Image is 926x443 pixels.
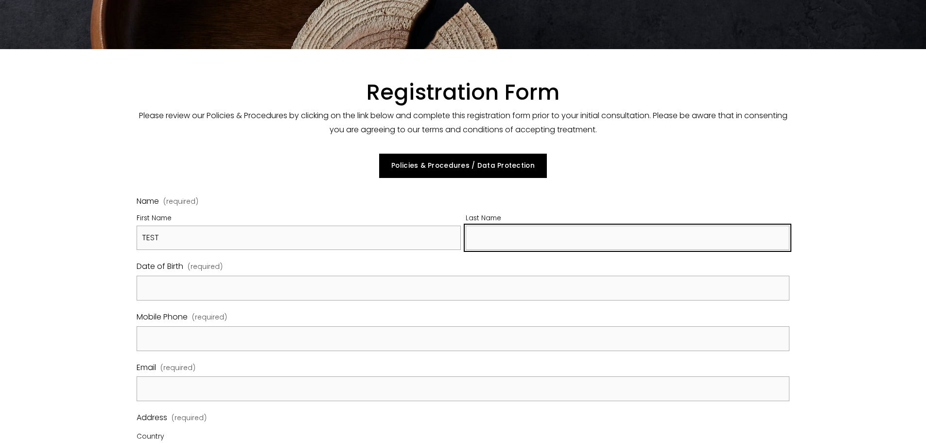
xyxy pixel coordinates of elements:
span: (required) [188,261,223,273]
a: Policies & Procedures / Data Protection [379,154,547,178]
span: (required) [160,362,195,374]
p: Please review our Policies & Procedures by clicking on the link below and complete this registrat... [137,109,789,137]
div: First Name [137,213,461,226]
h1: Registration Form [137,79,789,106]
span: Date of Birth [137,260,183,274]
span: Name [137,195,159,209]
span: Mobile Phone [137,310,188,324]
span: (required) [192,312,227,324]
span: (required) [172,415,207,422]
span: (required) [163,198,198,205]
span: Address [137,411,167,425]
div: Last Name [466,213,790,226]
span: Email [137,361,156,375]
